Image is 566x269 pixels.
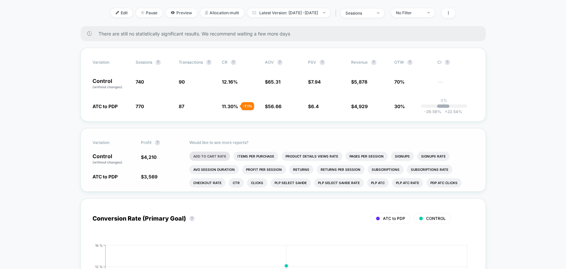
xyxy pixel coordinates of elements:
[222,60,227,65] span: CR
[229,178,244,187] li: Ctr
[265,103,282,109] span: $
[317,165,364,174] li: Returns Per Session
[247,178,267,187] li: Clicks
[233,152,278,161] li: Items Per Purchase
[445,60,450,65] button: ?
[205,11,208,15] img: rebalance
[141,11,144,14] img: end
[396,10,422,15] div: No Filter
[93,103,118,109] span: ATC to PDP
[179,60,203,65] span: Transactions
[136,103,144,109] span: 770
[95,264,103,268] tspan: 12 %
[441,98,447,103] p: 0%
[93,78,129,90] p: Control
[179,79,185,85] span: 90
[155,140,160,145] button: ?
[144,154,157,160] span: 4,210
[268,79,281,85] span: 65.31
[144,174,157,179] span: 3,569
[334,8,341,18] span: |
[116,11,119,14] img: edit
[351,103,368,109] span: $
[189,165,239,174] li: Avg Session Duration
[394,60,431,65] span: OTW
[141,154,157,160] span: $
[93,60,129,65] span: Variation
[311,103,319,109] span: 6.4
[308,79,321,85] span: $
[426,178,462,187] li: Pdp Atc Clicks
[314,178,364,187] li: Plp Select Sahde Rate
[222,79,238,85] span: 12.16 %
[426,216,446,221] span: CONTROL
[166,8,197,17] span: Preview
[383,216,405,221] span: ATC to PDP
[308,103,319,109] span: $
[93,160,122,164] span: (without changes)
[247,8,330,17] span: Latest Version: [DATE] - [DATE]
[265,79,281,85] span: $
[136,60,152,65] span: Sessions
[282,152,342,161] li: Product Details Views Rate
[252,11,256,14] img: calendar
[231,60,236,65] button: ?
[407,60,412,65] button: ?
[437,60,474,65] span: CI
[93,154,134,165] p: Control
[189,152,230,161] li: Add To Cart Rate
[351,60,368,65] span: Revenue
[111,8,133,17] span: Edit
[289,165,313,174] li: Returns
[437,80,474,90] span: ---
[445,109,447,114] span: +
[320,60,325,65] button: ?
[392,178,423,187] li: Plp Atc Rate
[394,79,405,85] span: 70%
[354,103,368,109] span: 4,929
[323,12,325,13] img: end
[417,152,450,161] li: Signups Rate
[98,31,472,36] span: There are still no statistically significant results. We recommend waiting a few more days
[189,216,195,221] button: ?
[371,60,376,65] button: ?
[93,140,129,145] span: Variation
[407,165,452,174] li: Subscriptions Rate
[206,60,212,65] button: ?
[95,243,103,247] tspan: 16 %
[189,178,225,187] li: Checkout Rate
[443,103,445,108] p: |
[424,109,441,114] span: -29.59 %
[346,11,372,16] div: sessions
[156,60,161,65] button: ?
[189,140,474,145] p: Would like to see more reports?
[179,103,184,109] span: 87
[268,103,282,109] span: 56.66
[141,140,152,145] span: Profit
[427,12,430,13] img: end
[93,174,118,179] span: ATC to PDP
[367,178,389,187] li: Plp Atc
[200,8,244,17] span: Allocation: multi
[394,103,405,109] span: 30%
[141,174,157,179] span: $
[354,79,367,85] span: 5,878
[93,85,122,89] span: (without changes)
[308,60,316,65] span: PSV
[277,60,283,65] button: ?
[265,60,274,65] span: AOV
[377,12,379,14] img: end
[351,79,367,85] span: $
[391,152,414,161] li: Signups
[136,79,144,85] span: 740
[368,165,404,174] li: Subscriptions
[311,79,321,85] span: 7.94
[222,103,238,109] span: 11.30 %
[242,165,286,174] li: Profit Per Session
[271,178,311,187] li: Plp Select Sahde
[441,109,462,114] span: 22.54 %
[241,102,254,110] div: - 7.1 %
[346,152,388,161] li: Pages Per Session
[136,8,162,17] span: Pause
